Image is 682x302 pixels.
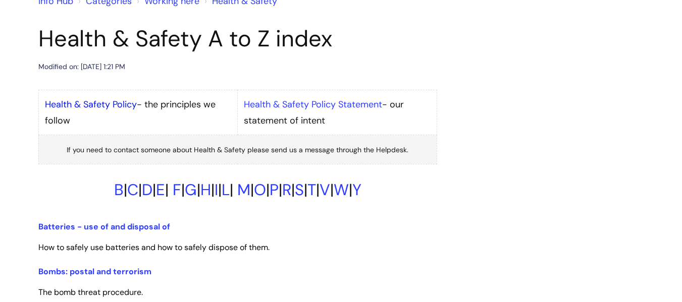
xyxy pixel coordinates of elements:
[38,25,437,52] h1: Health & Safety A to Z index
[334,179,349,200] a: W
[222,179,230,200] a: L
[185,179,197,200] a: G
[238,90,437,135] td: - our statement of intent
[38,287,143,297] span: The bomb threat procedure.
[38,90,238,135] td: - the principles we follow
[142,179,152,200] a: D
[156,179,165,200] a: E
[320,179,330,200] a: V
[38,221,170,232] a: Batteries - use of and disposal of
[38,266,151,277] a: Bombs: postal and terrorism
[295,179,304,200] a: S
[127,179,138,200] a: C
[244,98,382,110] a: Health & Safety Policy Statement
[215,179,218,200] a: I
[38,242,270,253] span: How to safely use batteries and how to safely dispose of them.
[45,98,137,110] a: Health & Safety Policy
[200,179,211,200] a: H
[114,179,124,200] a: B
[38,61,125,73] div: Modified on: [DATE] 1:21 PM
[237,179,250,200] a: M
[307,179,316,200] a: T
[254,179,266,200] a: O
[282,179,291,200] a: R
[67,145,408,154] span: If you need to contact someone about Health & Safety please send us a message through the Helpdesk.
[38,180,437,199] h2: | | | | | | | | | | | | | | | | |
[270,179,279,200] a: P
[352,179,361,200] a: Y
[173,179,181,200] a: F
